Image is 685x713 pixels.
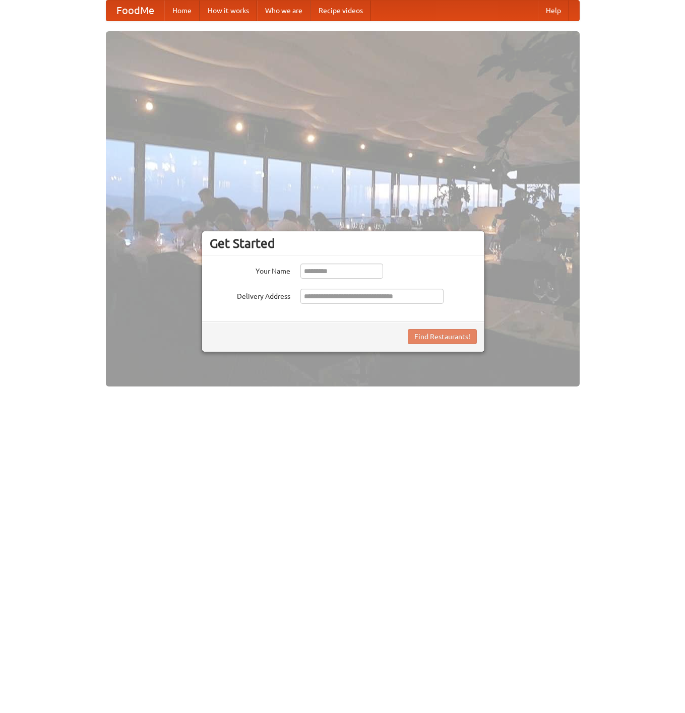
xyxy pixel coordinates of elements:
[164,1,200,21] a: Home
[257,1,310,21] a: Who we are
[200,1,257,21] a: How it works
[538,1,569,21] a: Help
[210,236,477,251] h3: Get Started
[106,1,164,21] a: FoodMe
[210,289,290,301] label: Delivery Address
[310,1,371,21] a: Recipe videos
[408,329,477,344] button: Find Restaurants!
[210,264,290,276] label: Your Name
